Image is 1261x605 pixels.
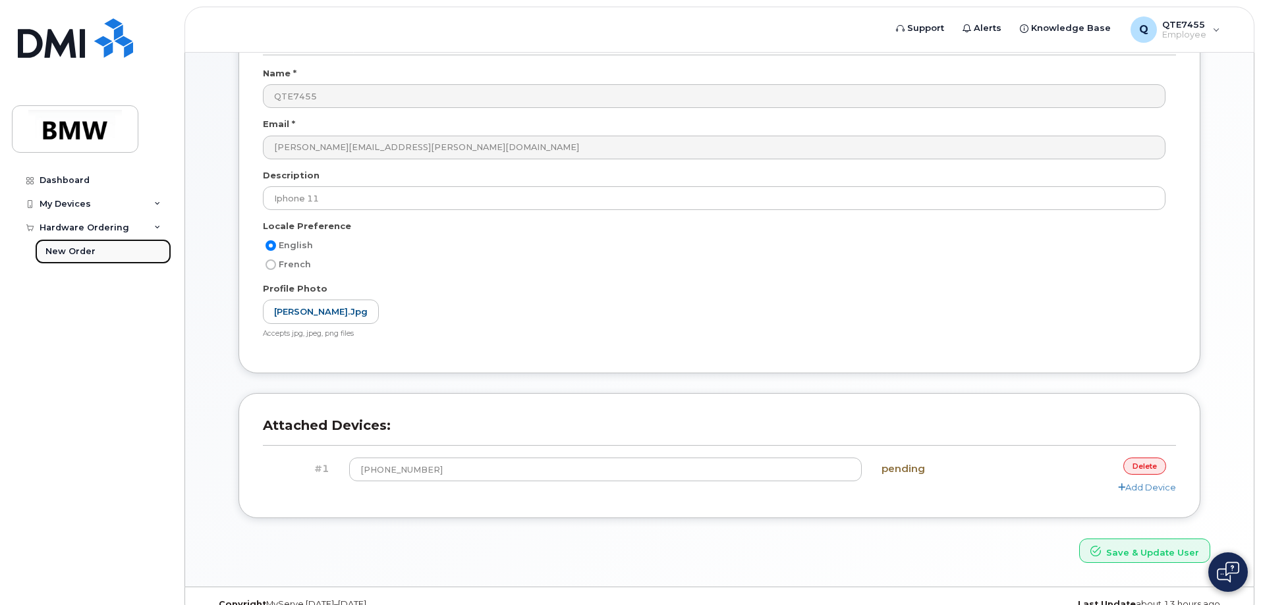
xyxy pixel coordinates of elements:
[279,240,313,250] span: English
[1162,30,1206,40] span: Employee
[273,463,329,475] h4: #1
[1011,15,1120,41] a: Knowledge Base
[263,67,296,80] label: Name *
[953,15,1011,41] a: Alerts
[263,169,320,182] label: Description
[279,259,311,269] span: French
[349,458,862,481] input: Example: 780-123-4567
[882,463,1014,475] h4: pending
[263,417,1176,446] h3: Attached Devices:
[1139,22,1148,38] span: Q
[1118,482,1176,492] a: Add Device
[907,22,944,35] span: Support
[887,15,953,41] a: Support
[266,259,276,270] input: French
[974,22,1001,35] span: Alerts
[1079,539,1210,563] button: Save & Update User
[263,220,351,232] label: Locale Preference
[263,282,327,295] label: Profile Photo
[1217,562,1239,583] img: Open chat
[1162,19,1206,30] span: QTE7455
[266,240,276,251] input: English
[263,329,1165,339] div: Accepts jpg, jpeg, png files
[263,300,379,324] label: [PERSON_NAME].jpg
[1123,458,1166,474] a: delete
[1031,22,1111,35] span: Knowledge Base
[1121,16,1229,43] div: QTE7455
[263,118,295,130] label: Email *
